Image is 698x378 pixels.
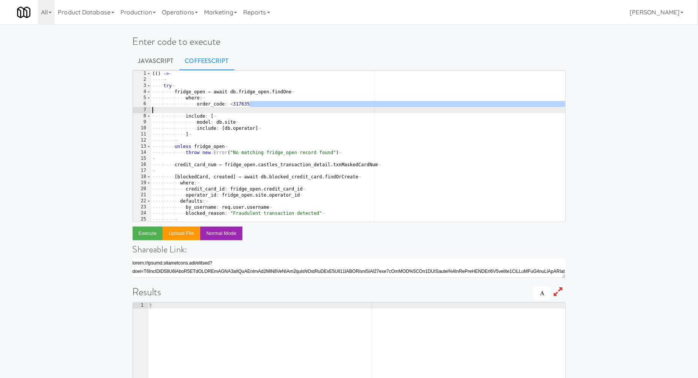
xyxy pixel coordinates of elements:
[133,107,151,113] div: 7
[133,198,151,204] div: 22
[133,119,151,125] div: 9
[163,227,200,240] button: Upload file
[133,52,179,71] a: Javascript
[133,89,151,95] div: 4
[133,287,566,298] h1: Results
[133,137,151,143] div: 12
[133,77,151,83] div: 2
[133,174,151,180] div: 18
[133,302,149,309] div: 1
[133,156,151,162] div: 15
[133,83,151,89] div: 3
[133,180,151,186] div: 19
[133,125,151,131] div: 10
[133,186,151,192] div: 20
[133,216,151,222] div: 25
[17,6,30,19] img: Micromart
[133,244,566,254] h4: Shareable Link:
[133,131,151,137] div: 11
[133,210,151,216] div: 24
[133,162,151,168] div: 16
[133,168,151,174] div: 17
[133,113,151,119] div: 8
[133,36,566,47] h1: Enter code to execute
[133,227,163,240] button: Execute
[133,71,151,77] div: 1
[133,259,566,278] textarea: lorem://ipsumd.sitametcons.adi/elitsed?doei=T6IncIDiD58U6lAboR5ETdOLOREmAGNA3alIQuAEnImAd2MiN8VeN...
[133,150,151,156] div: 14
[133,95,151,101] div: 5
[200,227,242,240] button: Normal Mode
[133,192,151,198] div: 21
[179,52,234,71] a: CoffeeScript
[133,204,151,210] div: 23
[133,143,151,150] div: 13
[133,101,151,107] div: 6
